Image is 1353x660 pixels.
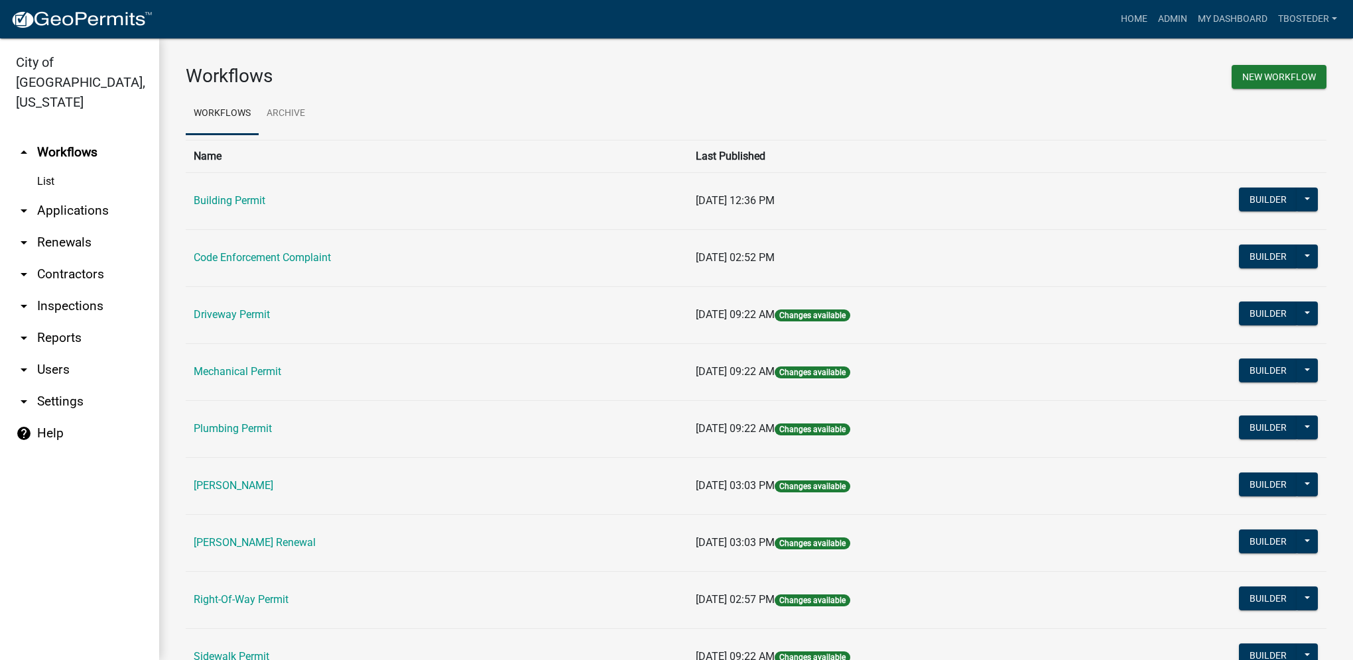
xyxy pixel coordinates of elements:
a: Driveway Permit [194,308,270,321]
i: arrow_drop_down [16,394,32,410]
a: Mechanical Permit [194,365,281,378]
button: Builder [1239,472,1297,496]
a: Right-Of-Way Permit [194,593,289,606]
i: arrow_drop_down [16,330,32,346]
i: arrow_drop_down [16,266,32,282]
a: Workflows [186,93,259,135]
a: Admin [1153,7,1192,32]
span: [DATE] 09:22 AM [696,308,775,321]
a: Building Permit [194,194,265,207]
span: [DATE] 12:36 PM [696,194,775,207]
i: arrow_drop_down [16,203,32,219]
button: Builder [1239,188,1297,211]
h3: Workflows [186,65,746,87]
span: [DATE] 02:57 PM [696,593,775,606]
button: Builder [1239,358,1297,382]
button: Builder [1239,586,1297,610]
span: Changes available [775,309,850,321]
i: arrow_drop_down [16,362,32,378]
span: [DATE] 03:03 PM [696,536,775,549]
a: Archive [259,93,313,135]
span: Changes available [775,366,850,378]
i: arrow_drop_up [16,144,32,160]
a: Code Enforcement Complaint [194,251,331,264]
a: [PERSON_NAME] Renewal [194,536,316,549]
button: New Workflow [1232,65,1326,89]
span: [DATE] 09:22 AM [696,422,775,435]
span: Changes available [775,480,850,492]
i: arrow_drop_down [16,298,32,314]
a: tbosteder [1273,7,1342,32]
span: [DATE] 02:52 PM [696,251,775,264]
button: Builder [1239,415,1297,439]
a: My Dashboard [1192,7,1273,32]
span: [DATE] 09:22 AM [696,365,775,378]
span: Changes available [775,537,850,549]
span: Changes available [775,423,850,435]
th: Last Published [688,140,1096,172]
a: Plumbing Permit [194,422,272,435]
i: arrow_drop_down [16,235,32,250]
button: Builder [1239,245,1297,268]
a: [PERSON_NAME] [194,479,273,492]
i: help [16,425,32,441]
span: Changes available [775,594,850,606]
a: Home [1116,7,1153,32]
th: Name [186,140,688,172]
button: Builder [1239,302,1297,325]
button: Builder [1239,529,1297,553]
span: [DATE] 03:03 PM [696,479,775,492]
